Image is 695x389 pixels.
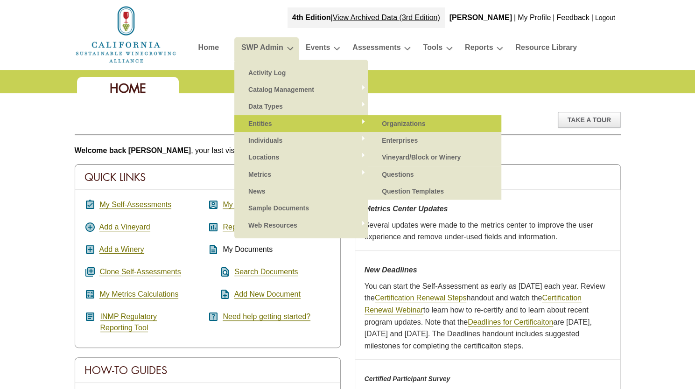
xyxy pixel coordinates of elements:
[223,245,273,253] span: My Documents
[75,358,340,383] div: How-To Guides
[75,146,191,154] b: Welcome back [PERSON_NAME]
[208,244,219,255] i: description
[288,7,445,28] div: |
[306,41,330,57] a: Events
[365,221,593,241] span: Several updates were made to the metrics center to improve the user experience and remove under-u...
[556,14,589,21] a: Feedback
[377,166,492,183] a: Questions
[552,7,555,28] div: |
[223,223,249,231] a: Reports
[352,41,400,57] a: Assessments
[244,183,358,200] a: News
[208,289,231,300] i: note_add
[361,221,365,230] span: »
[75,5,177,64] img: logo_cswa2x.png
[234,290,301,299] a: Add New Document
[333,14,440,21] a: View Archived Data (3rd Edition)
[244,98,358,115] a: Data Types
[423,41,442,57] a: Tools
[361,136,365,145] span: »
[84,199,96,210] i: assignment_turned_in
[375,294,467,302] a: Certification Renewal Steps
[198,41,219,57] a: Home
[99,290,178,299] a: My Metrics Calculations
[292,14,331,21] strong: 4th Edition
[513,7,517,28] div: |
[84,311,96,322] i: article
[234,268,298,276] a: Search Documents
[468,318,553,326] a: Deadlines for Certificaiton
[518,14,551,21] a: My Profile
[244,149,358,166] a: Locations
[365,294,582,314] a: Certification Renewal Webinar
[558,112,621,128] div: Take A Tour
[241,41,283,57] a: SWP Admin
[377,132,492,149] a: Enterprises
[244,81,358,98] a: Catalog Management
[361,119,365,128] span: »
[365,205,448,213] strong: Metrics Center Updates
[361,102,365,111] span: »
[244,64,358,81] a: Activity Log
[75,30,177,38] a: Home
[244,115,358,132] a: Entities
[361,85,365,94] span: »
[465,41,493,57] a: Reports
[84,222,96,233] i: add_circle
[100,313,157,332] a: INMP RegulatoryReporting Tool
[449,14,512,21] b: [PERSON_NAME]
[99,223,150,231] a: Add a Vineyard
[365,375,450,382] em: Certified Participant Survey
[361,153,365,162] span: »
[377,149,492,166] a: Vineyard/Block or Winery
[244,200,358,216] a: Sample Documents
[595,14,615,21] a: Logout
[361,170,365,179] span: »
[208,266,231,278] i: find_in_page
[208,222,219,233] i: assessment
[590,7,594,28] div: |
[84,244,96,255] i: add_box
[365,266,417,274] strong: New Deadlines
[75,165,340,190] div: Quick Links
[515,41,577,57] a: Resource Library
[99,268,181,276] a: Clone Self-Assessments
[377,183,492,200] a: Question Templates
[99,201,171,209] a: My Self-Assessments
[223,201,256,209] a: My Profile
[244,166,358,183] a: Metrics
[244,217,358,234] a: Web Resources
[223,313,310,321] a: Need help getting started?
[365,280,611,352] p: You can start the Self-Assessment as early as [DATE] each year. Review the handout and watch the ...
[244,132,358,149] a: Individuals
[84,266,96,278] i: queue
[99,245,144,254] a: Add a Winery
[208,311,219,322] i: help_center
[377,115,492,132] a: Organizations
[110,80,146,97] span: Home
[84,289,96,300] i: calculate
[75,145,621,157] p: , your last visit was [DATE].
[208,199,219,210] i: account_box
